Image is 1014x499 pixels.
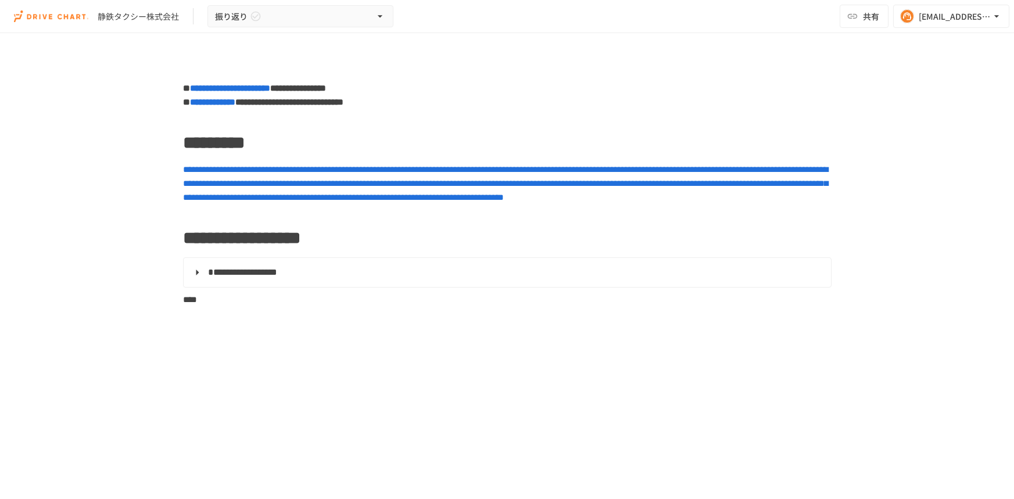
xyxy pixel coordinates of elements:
img: i9VDDS9JuLRLX3JIUyK59LcYp6Y9cayLPHs4hOxMB9W [14,7,88,26]
button: 共有 [840,5,888,28]
div: 静鉄タクシー株式会社 [98,10,179,23]
div: [EMAIL_ADDRESS][DOMAIN_NAME] [919,9,991,24]
span: 共有 [863,10,879,23]
button: [EMAIL_ADDRESS][DOMAIN_NAME] [893,5,1009,28]
span: 振り返り [215,9,248,24]
button: 振り返り [207,5,393,28]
